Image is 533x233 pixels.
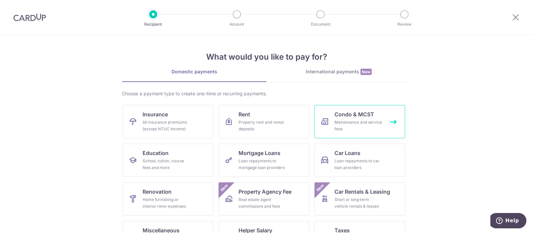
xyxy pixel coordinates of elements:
[219,182,230,193] span: New
[334,188,390,196] span: Car Rentals & Leasing
[122,90,411,97] div: Choose a payment type to create one-time or recurring payments.
[219,182,309,216] a: Property Agency FeeReal estate agent commissions and feesNew
[123,182,213,216] a: RenovationHome furnishing or interior reno-expenses
[15,5,29,11] span: Help
[239,196,286,210] div: Real estate agent commissions and fees
[239,158,286,171] div: Loan repayments to mortgage loan providers
[143,119,191,132] div: All insurance premiums (except NTUC Income)
[315,182,326,193] span: New
[380,21,429,28] p: Review
[123,144,213,177] a: EducationSchool, tuition, course fees and more
[143,158,191,171] div: School, tuition, course fees and more
[143,110,168,118] span: Insurance
[143,149,169,157] span: Education
[239,149,280,157] span: Mortgage Loans
[123,105,213,138] a: InsuranceAll insurance premiums (except NTUC Income)
[143,188,172,196] span: Renovation
[13,13,46,21] img: CardUp
[239,110,250,118] span: Rent
[334,196,382,210] div: Short or long‑term vehicle rentals & leases
[314,182,405,216] a: Car Rentals & LeasingShort or long‑term vehicle rentals & leasesNew
[360,69,372,75] span: New
[143,196,191,210] div: Home furnishing or interior reno-expenses
[219,105,309,138] a: RentProperty rent and rental deposits
[212,21,262,28] p: Amount
[334,110,374,118] span: Condo & MCST
[239,188,291,196] span: Property Agency Fee
[129,21,178,28] p: Recipient
[219,144,309,177] a: Mortgage LoansLoan repayments to mortgage loan providers
[314,144,405,177] a: Car LoansLoan repayments to car loan providers
[334,119,382,132] div: Maintenance and service fees
[490,213,526,230] iframe: Opens a widget where you can find more information
[122,68,266,75] div: Domestic payments
[334,149,360,157] span: Car Loans
[239,119,286,132] div: Property rent and rental deposits
[334,158,382,171] div: Loan repayments to car loan providers
[266,68,411,75] div: International payments
[314,105,405,138] a: Condo & MCSTMaintenance and service fees
[296,21,345,28] p: Document
[122,51,411,63] h4: What would you like to pay for?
